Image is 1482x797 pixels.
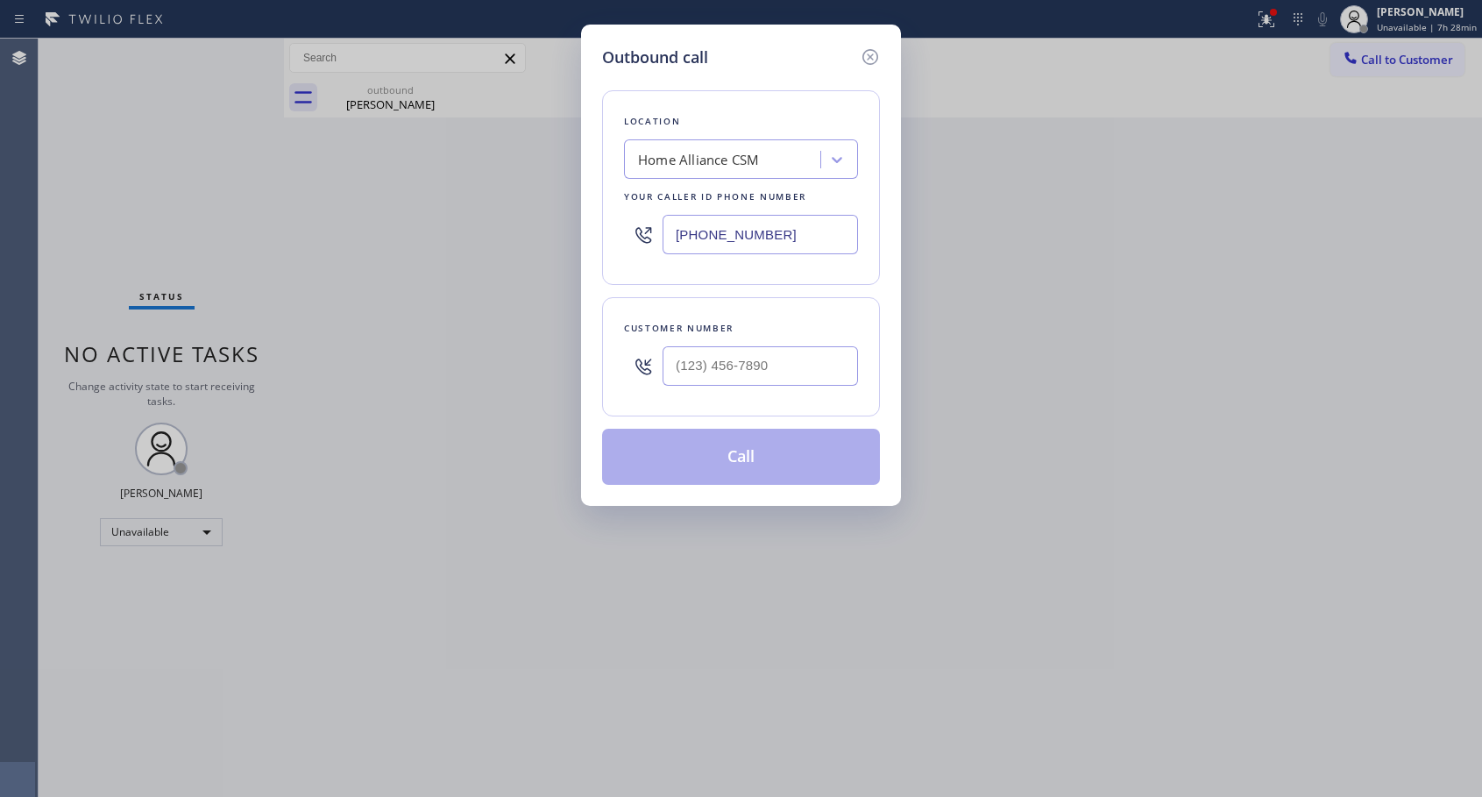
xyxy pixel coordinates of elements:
[624,188,858,206] div: Your caller id phone number
[663,346,858,386] input: (123) 456-7890
[602,46,708,69] h5: Outbound call
[624,112,858,131] div: Location
[663,215,858,254] input: (123) 456-7890
[638,150,759,170] div: Home Alliance CSM
[624,319,858,338] div: Customer number
[602,429,880,485] button: Call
